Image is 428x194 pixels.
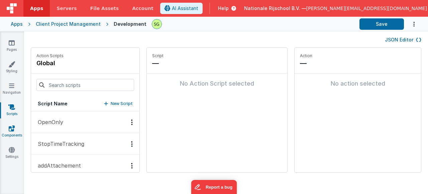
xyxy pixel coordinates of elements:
div: Development [114,21,146,27]
span: Apps [30,5,43,12]
p: Action [300,53,416,59]
div: No Action Script selected [152,79,282,88]
h4: global [36,59,64,68]
p: addAttachement [34,162,81,170]
button: addAttachement [31,155,139,177]
p: Action Scripts [36,53,64,59]
iframe: Marker.io feedback button [191,180,237,194]
span: File Assets [90,5,119,12]
div: Options [127,163,137,169]
div: Client Project Management [36,21,101,27]
span: AI Assistant [172,5,198,12]
button: Options [404,17,417,31]
p: New Script [111,100,133,107]
p: Script [152,53,282,59]
button: OpenOnly [31,111,139,133]
h5: Script Name [38,100,68,107]
p: StopTimeTracking [34,140,84,148]
span: Nationale Rijschool B.V. — [244,5,306,12]
div: Apps [11,21,23,27]
button: Save [359,18,404,30]
p: — [300,59,416,68]
p: OpenOnly [34,118,63,126]
div: Options [127,119,137,125]
span: [PERSON_NAME][EMAIL_ADDRESS][DOMAIN_NAME] [306,5,427,12]
img: 497ae24fd84173162a2d7363e3b2f127 [152,19,162,29]
button: New Script [104,100,133,107]
button: JSON Editor [385,36,421,43]
div: Options [127,141,137,147]
button: AI Assistant [160,3,203,14]
div: No action selected [300,79,416,88]
span: Servers [57,5,77,12]
button: StopTimeTracking [31,133,139,155]
input: Search scripts [36,79,134,91]
span: Help [218,5,229,12]
p: — [152,59,282,68]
